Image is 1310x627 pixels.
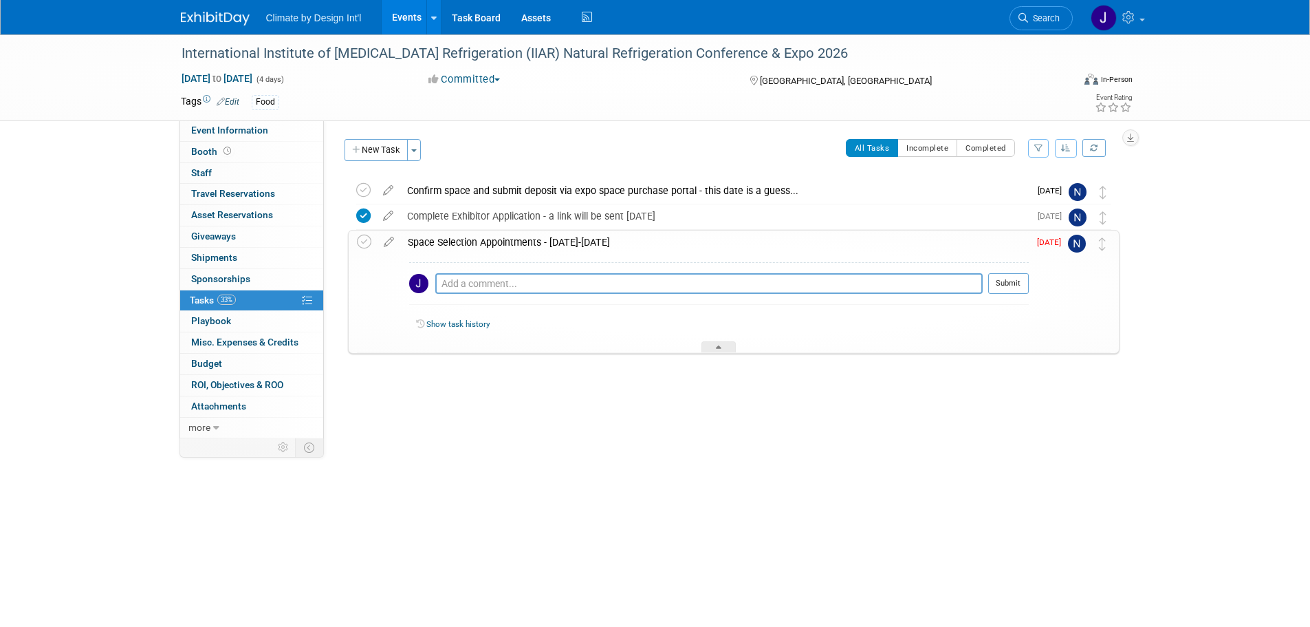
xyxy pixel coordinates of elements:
[376,210,400,222] a: edit
[1091,5,1117,31] img: JoAnna Quade
[180,375,323,396] a: ROI, Objectives & ROO
[992,72,1133,92] div: Event Format
[180,332,323,353] a: Misc. Expenses & Credits
[1028,13,1060,23] span: Search
[1100,74,1133,85] div: In-Person
[180,226,323,247] a: Giveaways
[190,295,236,306] span: Tasks
[188,422,210,433] span: more
[1069,183,1087,201] img: Neil Tamppari
[180,163,323,184] a: Staff
[217,97,239,107] a: Edit
[191,315,231,326] span: Playbook
[1084,74,1098,85] img: Format-Inperson.png
[1100,186,1106,199] i: Move task
[180,248,323,268] a: Shipments
[191,358,222,369] span: Budget
[181,12,250,25] img: ExhibitDay
[191,273,250,284] span: Sponsorships
[409,274,428,293] img: JoAnna Quade
[1100,211,1106,224] i: Move task
[191,146,234,157] span: Booth
[180,184,323,204] a: Travel Reservations
[180,418,323,438] a: more
[400,179,1029,202] div: Confirm space and submit deposit via expo space purchase portal - this date is a guess...
[345,139,408,161] button: New Task
[295,438,323,456] td: Toggle Event Tabs
[1037,237,1068,247] span: [DATE]
[760,76,932,86] span: [GEOGRAPHIC_DATA], [GEOGRAPHIC_DATA]
[255,75,284,84] span: (4 days)
[988,273,1029,294] button: Submit
[180,142,323,162] a: Booth
[180,269,323,290] a: Sponsorships
[1082,139,1106,157] a: Refresh
[180,311,323,332] a: Playbook
[210,73,223,84] span: to
[1095,94,1132,101] div: Event Rating
[897,139,957,157] button: Incomplete
[180,396,323,417] a: Attachments
[221,146,234,156] span: Booth not reserved yet
[1038,211,1069,221] span: [DATE]
[180,205,323,226] a: Asset Reservations
[191,188,275,199] span: Travel Reservations
[424,72,505,87] button: Committed
[191,337,298,348] span: Misc. Expenses & Credits
[252,95,279,109] div: Food
[191,209,273,220] span: Asset Reservations
[191,401,246,412] span: Attachments
[1038,186,1069,195] span: [DATE]
[181,72,253,85] span: [DATE] [DATE]
[191,379,283,390] span: ROI, Objectives & ROO
[180,354,323,374] a: Budget
[217,295,236,305] span: 33%
[957,139,1015,157] button: Completed
[191,167,212,178] span: Staff
[191,231,236,242] span: Giveaways
[191,125,268,136] span: Event Information
[180,290,323,311] a: Tasks33%
[181,94,239,110] td: Tags
[1099,237,1106,251] i: Move task
[177,41,1052,66] div: International Institute of [MEDICAL_DATA] Refrigeration (IIAR) Natural Refrigeration Conference &...
[401,231,1029,254] div: Space Selection Appointments - [DATE]-[DATE]
[1009,6,1073,30] a: Search
[846,139,899,157] button: All Tasks
[376,184,400,197] a: edit
[377,236,401,248] a: edit
[180,120,323,141] a: Event Information
[191,252,237,263] span: Shipments
[1068,235,1086,253] img: Neil Tamppari
[426,319,490,329] a: Show task history
[266,12,362,23] span: Climate by Design Int'l
[400,204,1029,228] div: Complete Exhibitor Application - a link will be sent [DATE]
[272,438,296,456] td: Personalize Event Tab Strip
[1069,209,1087,226] img: Neil Tamppari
